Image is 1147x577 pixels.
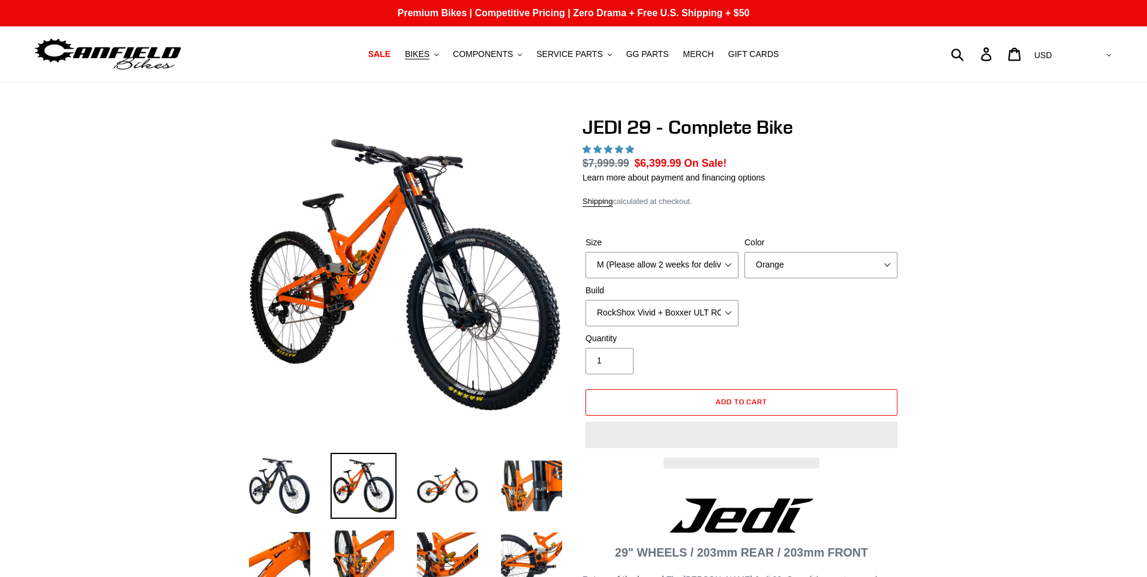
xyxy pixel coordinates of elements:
[585,236,738,249] label: Size
[249,118,562,431] img: JEDI 29 - Complete Bike
[582,197,613,207] a: Shipping
[684,155,726,171] span: On Sale!
[582,145,636,154] span: 5.00 stars
[530,46,617,62] button: SERVICE PARTS
[582,116,900,139] h1: JEDI 29 - Complete Bike
[683,49,714,59] span: MERCH
[669,498,813,533] img: Jedi Logo
[620,46,675,62] a: GG PARTS
[585,284,738,297] label: Build
[582,157,629,169] s: $7,999.99
[626,49,669,59] span: GG PARTS
[247,453,313,519] img: Load image into Gallery viewer, JEDI 29 - Complete Bike
[744,236,897,249] label: Color
[615,546,868,559] strong: 29" WHEELS / 203mm REAR / 203mm FRONT
[722,46,785,62] a: GIFT CARDS
[635,157,681,169] span: $6,399.99
[331,453,397,519] img: Load image into Gallery viewer, JEDI 29 - Complete Bike
[499,453,565,519] img: Load image into Gallery viewer, JEDI 29 - Complete Bike
[453,49,513,59] span: COMPONENTS
[536,49,602,59] span: SERVICE PARTS
[362,46,397,62] a: SALE
[447,46,528,62] button: COMPONENTS
[585,389,897,416] button: Add to cart
[716,397,768,406] span: Add to cart
[582,173,765,182] a: Learn more about payment and financing options
[585,332,738,345] label: Quantity
[957,41,988,67] input: Search
[405,49,430,59] span: BIKES
[582,196,900,208] div: calculated at checkout.
[728,49,779,59] span: GIFT CARDS
[33,35,183,73] img: Canfield Bikes
[677,46,720,62] a: MERCH
[415,453,481,519] img: Load image into Gallery viewer, JEDI 29 - Complete Bike
[399,46,445,62] button: BIKES
[368,49,391,59] span: SALE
